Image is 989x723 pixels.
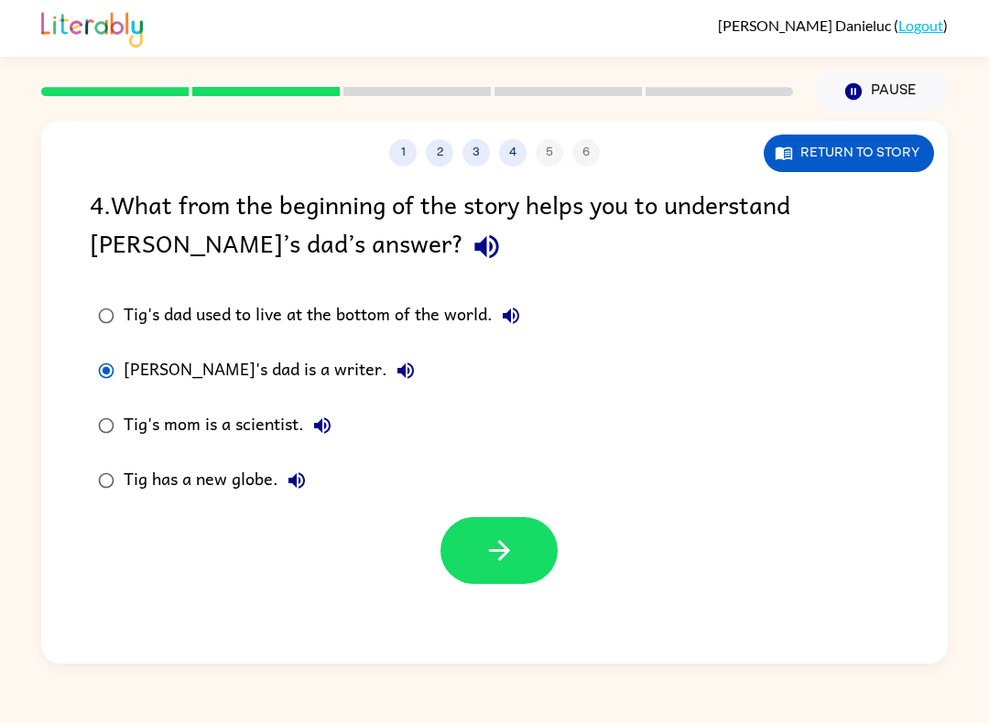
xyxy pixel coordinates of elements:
[124,297,529,334] div: Tig's dad used to live at the bottom of the world.
[718,16,948,34] div: ( )
[90,185,899,270] div: 4 . What from the beginning of the story helps you to understand [PERSON_NAME]’s dad’s answer?
[41,7,143,48] img: Literably
[764,135,934,172] button: Return to story
[304,407,341,444] button: Tig's mom is a scientist.
[718,16,894,34] span: [PERSON_NAME] Danieluc
[426,139,453,167] button: 2
[493,297,529,334] button: Tig's dad used to live at the bottom of the world.
[278,462,315,499] button: Tig has a new globe.
[462,139,490,167] button: 3
[124,462,315,499] div: Tig has a new globe.
[387,352,424,389] button: [PERSON_NAME]'s dad is a writer.
[124,352,424,389] div: [PERSON_NAME]'s dad is a writer.
[499,139,527,167] button: 4
[389,139,417,167] button: 1
[124,407,341,444] div: Tig's mom is a scientist.
[898,16,943,34] a: Logout
[815,70,948,113] button: Pause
